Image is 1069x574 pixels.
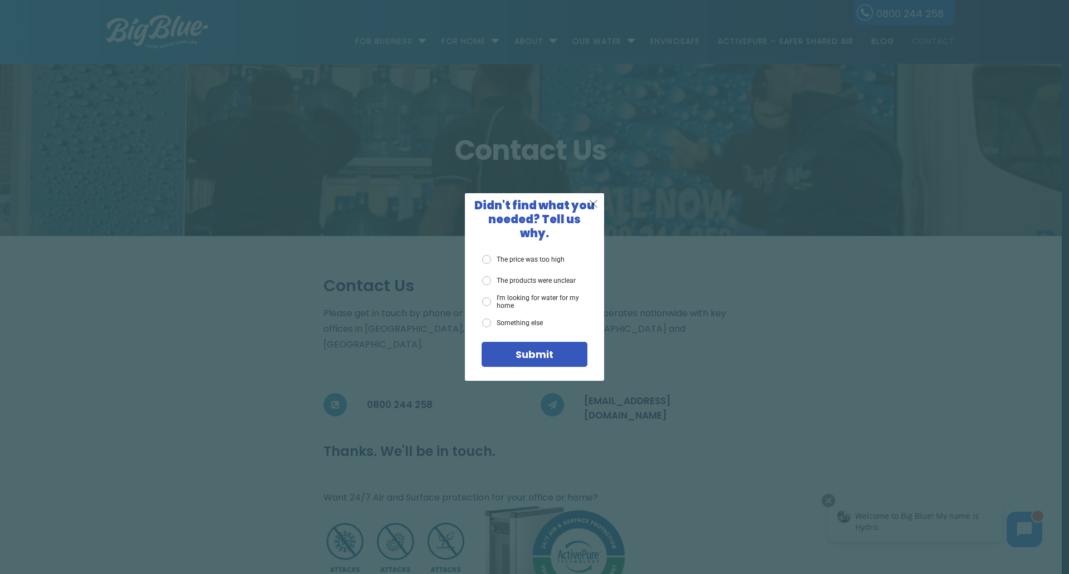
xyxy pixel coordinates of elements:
label: Something else [482,318,543,327]
label: The products were unclear [482,276,576,285]
label: I'm looking for water for my home [482,294,587,310]
span: Submit [516,347,553,361]
label: The price was too high [482,255,565,264]
img: Avatar [21,18,34,31]
span: Welcome to Big Blue! My name is Hydro. [38,19,162,41]
span: X [589,197,599,210]
span: Didn't find what you needed? Tell us why. [474,198,595,241]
